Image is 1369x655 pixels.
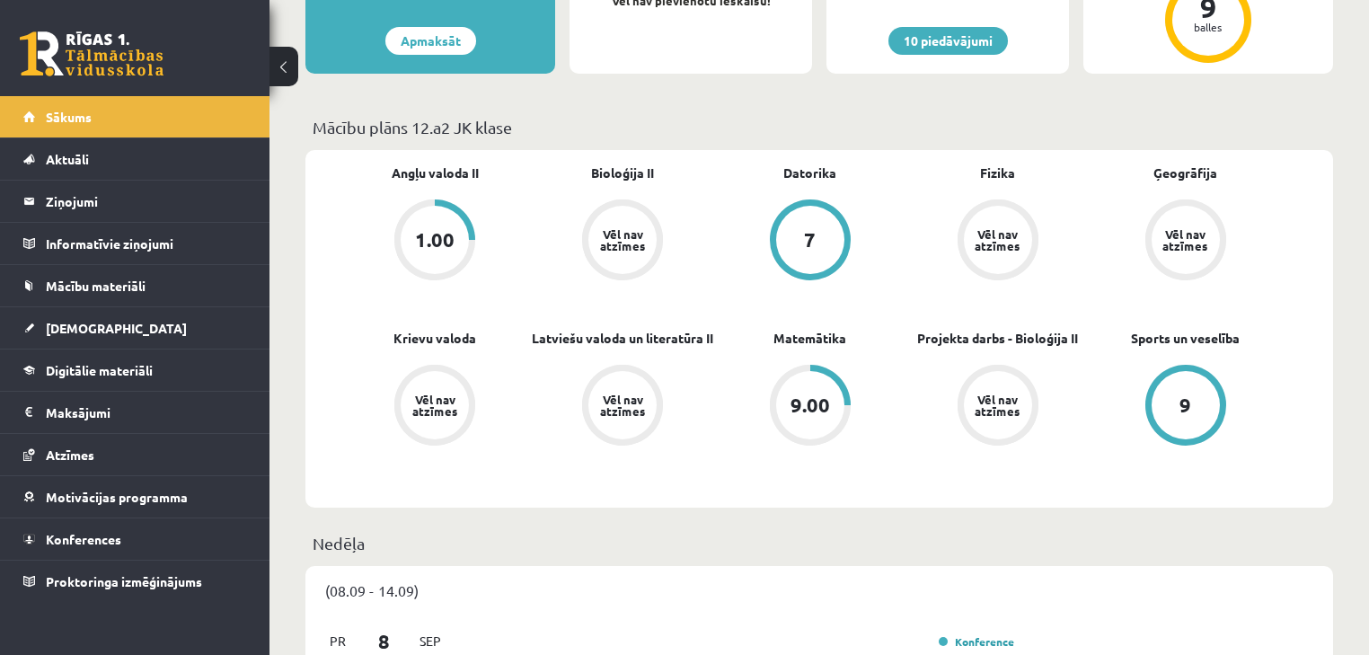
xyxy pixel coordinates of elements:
a: Projekta darbs - Bioloģija II [917,329,1078,348]
a: Mācību materiāli [23,265,247,306]
span: Proktoringa izmēģinājums [46,573,202,589]
legend: Informatīvie ziņojumi [46,223,247,264]
div: (08.09 - 14.09) [305,566,1333,615]
span: Atzīmes [46,447,94,463]
span: [DEMOGRAPHIC_DATA] [46,320,187,336]
div: Vēl nav atzīmes [973,228,1023,252]
a: Ģeogrāfija [1153,164,1217,182]
div: 1.00 [415,230,455,250]
div: Vēl nav atzīmes [597,228,648,252]
div: balles [1181,22,1235,32]
a: Digitālie materiāli [23,350,247,391]
a: 7 [717,199,905,284]
a: [DEMOGRAPHIC_DATA] [23,307,247,349]
a: Vēl nav atzīmes [904,199,1091,284]
a: Datorika [783,164,836,182]
legend: Maksājumi [46,392,247,433]
a: Vēl nav atzīmes [529,199,717,284]
a: Konferences [23,518,247,560]
span: Mācību materiāli [46,278,146,294]
div: Vēl nav atzīmes [410,394,460,417]
legend: Ziņojumi [46,181,247,222]
a: Sports un veselība [1131,329,1240,348]
span: Digitālie materiāli [46,362,153,378]
a: Sākums [23,96,247,137]
a: Ziņojumi [23,181,247,222]
a: Angļu valoda II [392,164,479,182]
p: Mācību plāns 12.a2 JK klase [313,115,1326,139]
span: Sep [411,627,449,655]
a: Maksājumi [23,392,247,433]
span: Motivācijas programma [46,489,188,505]
a: 9 [1091,365,1279,449]
div: 9.00 [790,395,830,415]
a: Vēl nav atzīmes [341,365,529,449]
a: Fizika [980,164,1015,182]
a: Apmaksāt [385,27,476,55]
a: Latviešu valoda un literatūra II [532,329,713,348]
div: Vēl nav atzīmes [597,394,648,417]
div: 7 [804,230,816,250]
span: Pr [319,627,357,655]
a: Konference [939,634,1014,649]
span: Sākums [46,109,92,125]
a: Rīgas 1. Tālmācības vidusskola [20,31,163,76]
a: 1.00 [341,199,529,284]
div: Vēl nav atzīmes [973,394,1023,417]
a: Vēl nav atzīmes [1091,199,1279,284]
a: Aktuāli [23,138,247,180]
p: Nedēļa [313,531,1326,555]
a: Matemātika [773,329,846,348]
a: Vēl nav atzīmes [904,365,1091,449]
a: 9.00 [717,365,905,449]
a: 10 piedāvājumi [888,27,1008,55]
div: 9 [1179,395,1191,415]
a: Atzīmes [23,434,247,475]
a: Bioloģija II [591,164,654,182]
div: Vēl nav atzīmes [1161,228,1211,252]
a: Informatīvie ziņojumi [23,223,247,264]
a: Motivācijas programma [23,476,247,518]
a: Krievu valoda [393,329,476,348]
span: Aktuāli [46,151,89,167]
span: Konferences [46,531,121,547]
a: Vēl nav atzīmes [529,365,717,449]
a: Proktoringa izmēģinājums [23,561,247,602]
